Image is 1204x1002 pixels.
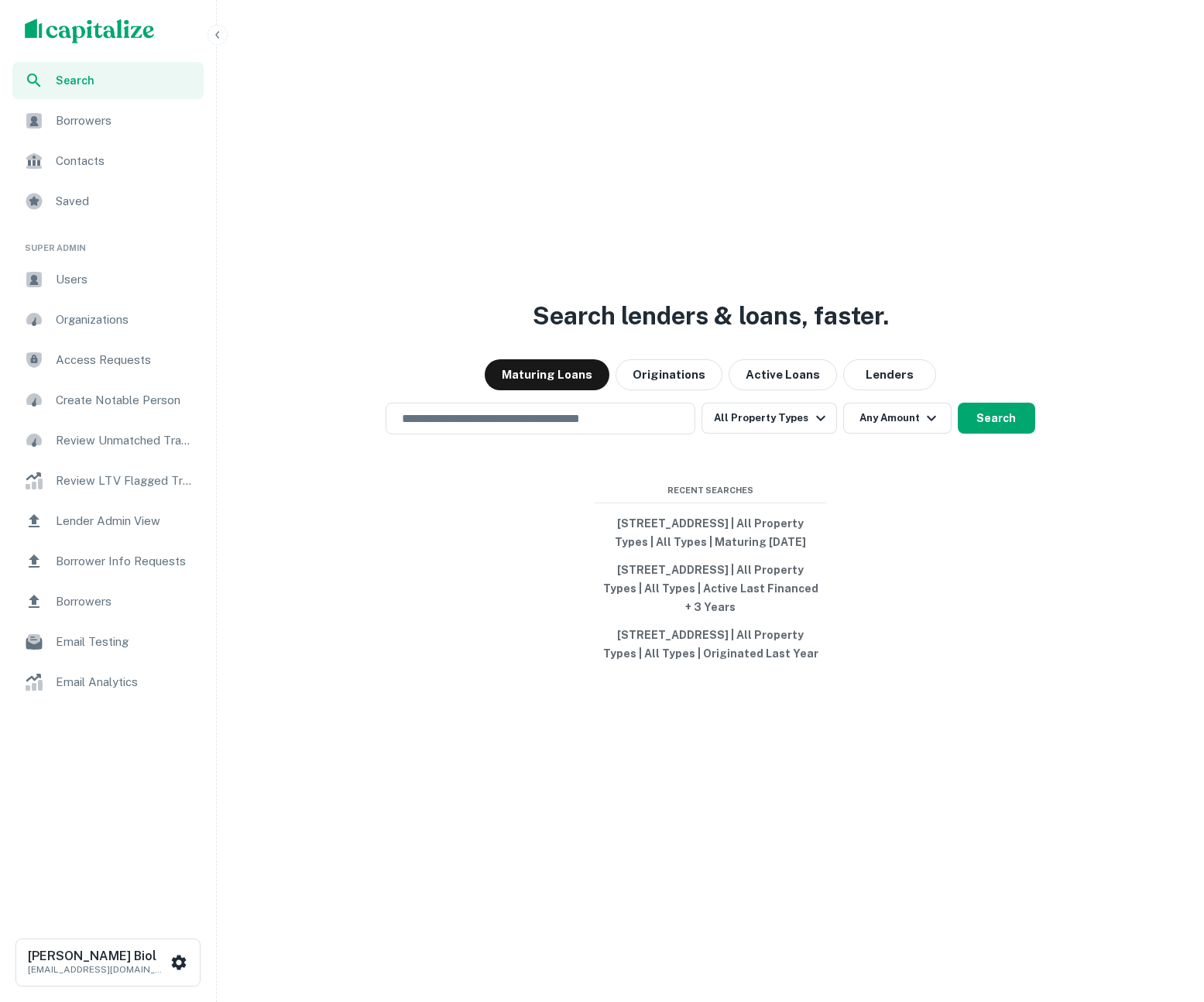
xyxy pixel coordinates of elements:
[56,552,194,571] span: Borrower Info Requests
[56,512,194,530] span: Lender Admin View
[56,431,194,450] span: Review Unmatched Transactions
[12,543,204,580] a: Borrower Info Requests
[56,472,194,490] span: Review LTV Flagged Transactions
[12,301,204,338] a: Organizations
[595,510,827,556] button: [STREET_ADDRESS] | All Property Types | All Types | Maturing [DATE]
[12,261,204,298] a: Users
[12,623,204,661] a: Email Testing
[595,484,827,497] span: Recent Searches
[15,939,201,987] button: [PERSON_NAME] Biol[EMAIL_ADDRESS][DOMAIN_NAME]
[25,19,155,43] img: capitalize-logo.png
[595,556,827,621] button: [STREET_ADDRESS] | All Property Types | All Types | Active Last Financed + 3 Years
[595,621,827,667] button: [STREET_ADDRESS] | All Property Types | All Types | Originated Last Year
[12,102,204,139] a: Borrowers
[12,183,204,220] a: Saved
[12,664,204,701] a: Email Analytics
[958,403,1035,434] button: Search
[56,351,194,369] span: Access Requests
[12,422,204,459] a: Review Unmatched Transactions
[616,359,722,390] button: Originations
[12,382,204,419] a: Create Notable Person
[56,673,194,691] span: Email Analytics
[56,192,194,211] span: Saved
[843,403,952,434] button: Any Amount
[56,391,194,410] span: Create Notable Person
[56,152,194,170] span: Contacts
[12,341,204,379] a: Access Requests
[12,462,204,499] a: Review LTV Flagged Transactions
[729,359,837,390] button: Active Loans
[12,583,204,620] a: Borrowers
[533,297,889,335] h3: Search lenders & loans, faster.
[56,633,194,651] span: Email Testing
[56,112,194,130] span: Borrowers
[12,62,204,99] a: Search
[1127,878,1204,952] iframe: Chat Widget
[56,72,194,89] span: Search
[56,311,194,329] span: Organizations
[701,403,836,434] button: All Property Types
[12,142,204,180] a: Contacts
[12,223,204,261] li: Super Admin
[28,963,167,976] p: [EMAIL_ADDRESS][DOMAIN_NAME]
[12,503,204,540] a: Lender Admin View
[485,359,609,390] button: Maturing Loans
[843,359,936,390] button: Lenders
[28,950,167,963] h6: [PERSON_NAME] Biol
[56,270,194,289] span: Users
[56,592,194,611] span: Borrowers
